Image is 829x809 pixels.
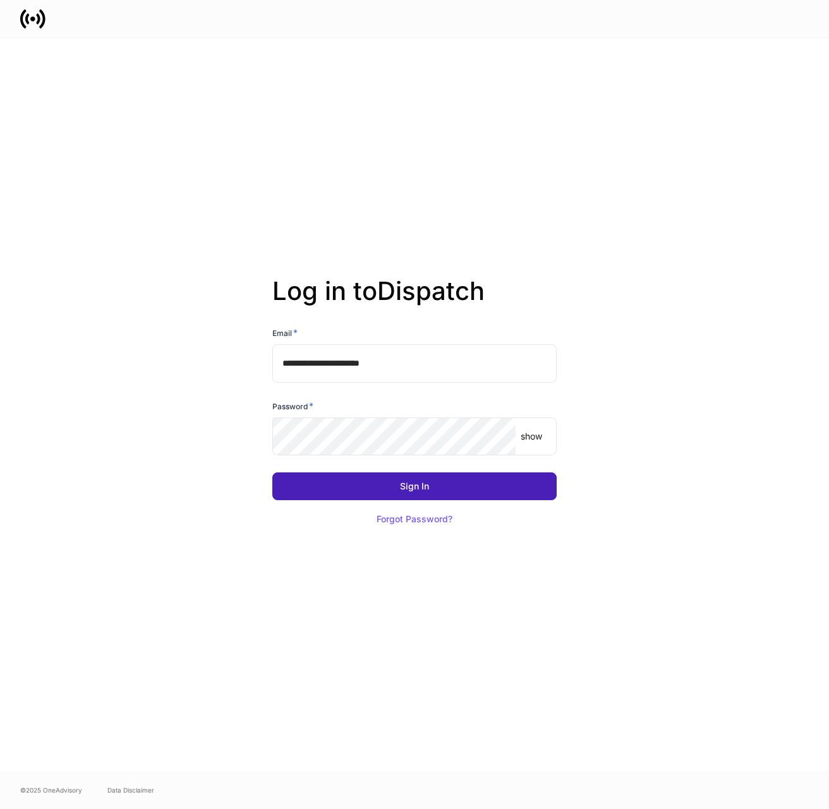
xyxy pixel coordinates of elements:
div: Sign In [400,482,429,491]
button: Sign In [272,472,557,500]
div: Forgot Password? [377,515,452,524]
h6: Password [272,400,313,412]
a: Data Disclaimer [107,785,154,795]
h2: Log in to Dispatch [272,276,557,327]
span: © 2025 OneAdvisory [20,785,82,795]
p: show [521,430,542,443]
h6: Email [272,327,298,339]
button: Forgot Password? [361,505,468,533]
